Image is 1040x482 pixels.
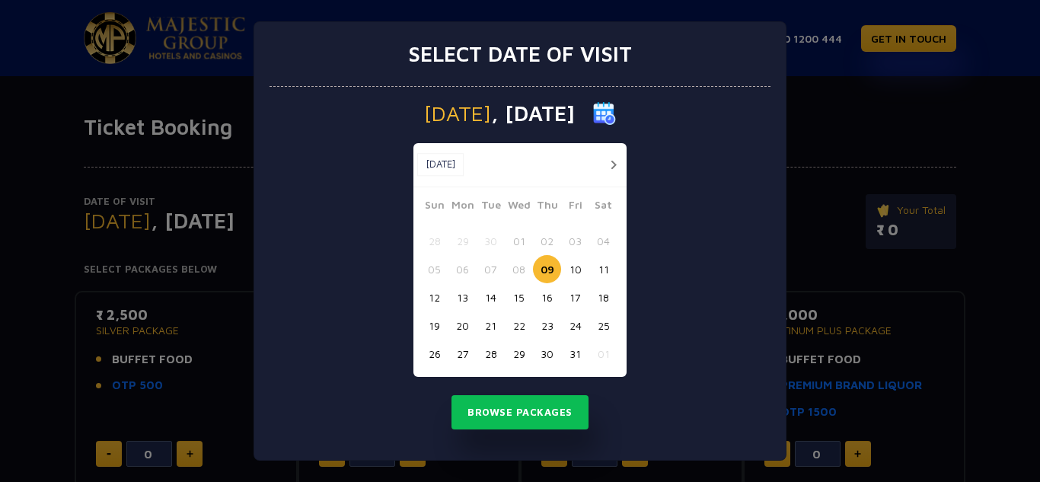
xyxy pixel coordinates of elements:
[589,196,617,218] span: Sat
[505,196,533,218] span: Wed
[589,255,617,283] button: 11
[589,283,617,311] button: 18
[420,311,448,340] button: 19
[448,255,477,283] button: 06
[561,196,589,218] span: Fri
[420,255,448,283] button: 05
[533,255,561,283] button: 09
[477,340,505,368] button: 28
[533,340,561,368] button: 30
[505,340,533,368] button: 29
[533,311,561,340] button: 23
[533,227,561,255] button: 02
[448,283,477,311] button: 13
[448,311,477,340] button: 20
[561,255,589,283] button: 10
[561,311,589,340] button: 24
[448,196,477,218] span: Mon
[561,283,589,311] button: 17
[505,255,533,283] button: 08
[491,103,575,124] span: , [DATE]
[477,196,505,218] span: Tue
[417,153,464,176] button: [DATE]
[477,283,505,311] button: 14
[477,227,505,255] button: 30
[593,102,616,125] img: calender icon
[477,311,505,340] button: 21
[420,340,448,368] button: 26
[420,283,448,311] button: 12
[561,227,589,255] button: 03
[505,311,533,340] button: 22
[561,340,589,368] button: 31
[589,340,617,368] button: 01
[451,395,589,430] button: Browse Packages
[448,340,477,368] button: 27
[505,227,533,255] button: 01
[408,41,632,67] h3: Select date of visit
[533,283,561,311] button: 16
[589,227,617,255] button: 04
[533,196,561,218] span: Thu
[420,227,448,255] button: 28
[589,311,617,340] button: 25
[424,103,491,124] span: [DATE]
[420,196,448,218] span: Sun
[505,283,533,311] button: 15
[448,227,477,255] button: 29
[477,255,505,283] button: 07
